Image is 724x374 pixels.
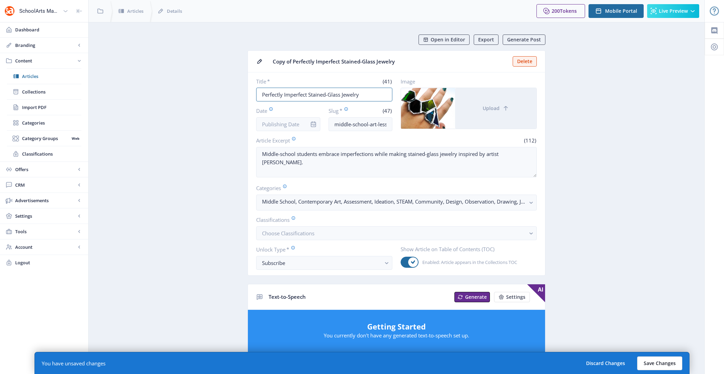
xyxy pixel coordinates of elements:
span: Category Groups [22,135,69,142]
a: Articles [7,69,81,84]
button: Open in Editor [419,35,470,45]
input: this-is-how-a-slug-looks-like [329,117,393,131]
span: (47) [382,107,392,114]
button: Choose Classifications [256,226,537,240]
button: Live Preview [647,4,699,18]
button: Settings [494,292,530,302]
div: You have unsaved changes [42,360,105,367]
span: Details [167,8,182,14]
button: Upload [455,88,536,129]
button: Export [474,35,499,45]
span: Classifications [22,150,81,157]
span: Account [15,244,76,250]
button: Mobile Portal [589,4,644,18]
button: 200Tokens [536,4,585,18]
label: Show Article on Table of Contents (TOC) [401,246,531,253]
button: Delete [513,56,537,67]
a: Collections [7,84,81,99]
a: Category GroupsWeb [7,131,81,146]
span: Tokens [560,8,577,14]
button: Save Changes [637,356,682,370]
app-collection-view: Text-to-Speech [248,284,545,356]
span: Logout [15,259,83,266]
span: Upload [483,106,500,111]
span: Enabled: Article appears in the Collections TOC [419,258,517,266]
div: SchoolArts Magazine [19,3,60,19]
label: Article Excerpt [256,137,394,144]
span: Mobile Portal [605,8,637,14]
span: Articles [22,73,81,80]
label: Slug [329,107,358,115]
span: Settings [15,213,76,219]
span: Advertisements [15,197,76,204]
span: Settings [506,294,525,300]
a: Import PDF [7,100,81,115]
span: Collections [22,88,81,95]
a: New page [450,292,490,302]
span: Tools [15,228,76,235]
span: Live Preview [659,8,688,14]
nb-select-label: Middle School, Contemporary Art, Assessment, Ideation, STEAM, Community, Design, Observation, Dra... [262,197,525,206]
label: Title [256,78,322,85]
label: Unlock Type [256,246,387,253]
span: Articles [127,8,143,14]
span: Generate Post [507,37,541,42]
div: Subscribe [262,259,381,267]
a: New page [490,292,530,302]
label: Classifications [256,216,531,224]
label: Image [401,78,531,85]
span: Choose Classifications [262,230,314,237]
p: You currently don't have any generated text-to-speech set up. [255,332,538,339]
button: Discard Changes [580,356,632,370]
span: (41) [382,78,392,85]
nb-badge: Web [69,135,81,142]
span: Categories [22,119,81,126]
span: Export [478,37,494,42]
label: Date [256,107,315,115]
button: Generate [454,292,490,302]
a: Classifications [7,146,81,161]
button: Middle School, Contemporary Art, Assessment, Ideation, STEAM, Community, Design, Observation, Dra... [256,195,537,210]
h5: Getting Started [255,321,538,332]
label: Categories [256,184,531,192]
nb-icon: info [310,121,317,128]
button: Generate Post [503,35,545,45]
span: (112) [523,137,537,144]
span: CRM [15,181,76,188]
a: Categories [7,115,81,130]
span: Generate [465,294,487,300]
input: Publishing Date [256,117,320,131]
img: properties.app_icon.png [4,6,15,17]
span: Dashboard [15,26,83,33]
span: Branding [15,42,76,49]
span: Open in Editor [431,37,465,42]
span: Text-to-Speech [269,293,306,300]
input: Type Article Title ... [256,88,392,101]
span: Content [15,57,76,64]
span: Offers [15,166,76,173]
span: Import PDF [22,104,81,111]
span: AI [527,284,545,302]
span: Copy of Perfectly Imperfect Stained-Glass Jewelry [273,58,509,65]
button: Subscribe [256,256,392,270]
